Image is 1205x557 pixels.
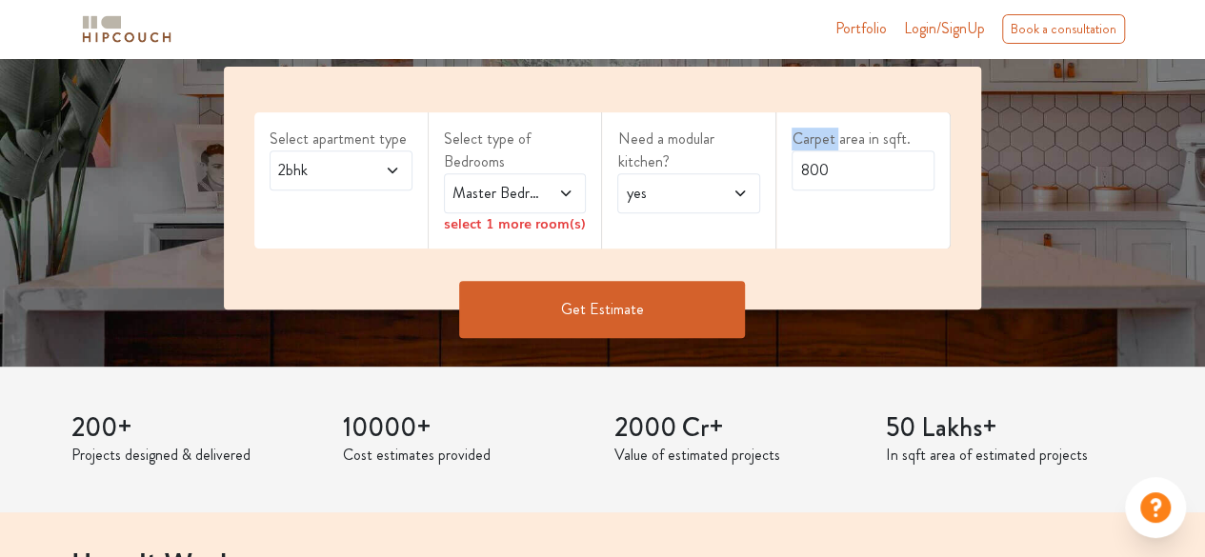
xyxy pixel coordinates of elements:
label: Need a modular kitchen? [617,128,760,173]
div: Book a consultation [1002,14,1125,44]
label: Select type of Bedrooms [444,128,587,173]
span: Master Bedroom [449,182,543,205]
label: Carpet area in sqft. [792,128,934,150]
p: Cost estimates provided [343,444,592,467]
h3: 200+ [71,412,320,445]
label: Select apartment type [270,128,412,150]
p: Value of estimated projects [614,444,863,467]
h3: 50 Lakhs+ [886,412,1135,445]
div: select 1 more room(s) [444,213,587,233]
button: Get Estimate [459,281,745,338]
span: 2bhk [274,159,369,182]
p: In sqft area of estimated projects [886,444,1135,467]
span: yes [622,182,716,205]
span: logo-horizontal.svg [79,8,174,50]
h3: 10000+ [343,412,592,445]
input: Enter area sqft [792,150,934,190]
img: logo-horizontal.svg [79,12,174,46]
h3: 2000 Cr+ [614,412,863,445]
a: Portfolio [835,17,887,40]
span: Login/SignUp [904,17,985,39]
p: Projects designed & delivered [71,444,320,467]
